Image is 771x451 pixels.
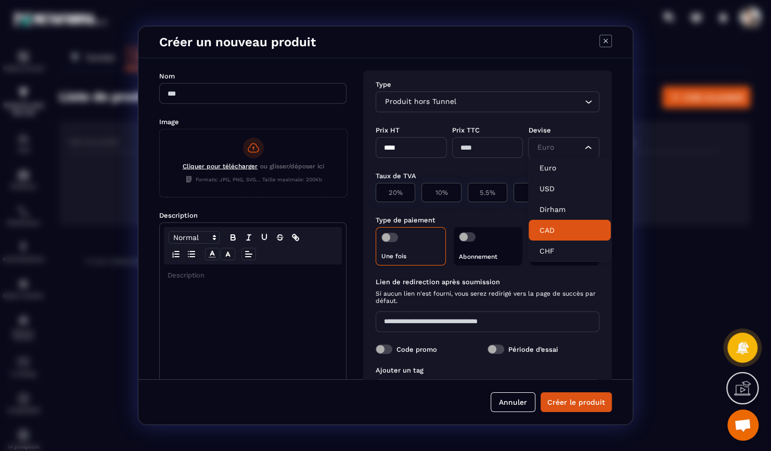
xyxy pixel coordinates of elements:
[528,126,550,134] label: Devise
[159,118,179,126] label: Image
[473,189,502,196] p: 5.5%
[260,163,324,173] span: ou glisser/déposer ici
[539,183,600,194] p: USD
[535,142,582,153] input: Search for option
[159,35,316,49] h4: Créer un nouveau produit
[376,278,599,286] label: Lien de redirection après soumission
[159,211,198,219] label: Description
[376,126,400,134] label: Prix HT
[458,96,582,108] input: Search for option
[376,366,423,374] label: Ajouter un tag
[491,392,535,412] button: Annuler
[376,290,599,304] span: Si aucun lien n'est fourni, vous serez redirigé vers la page de succès par défaut.
[539,225,600,235] p: CAD
[183,163,258,170] span: Cliquer pour télécharger
[427,189,455,196] p: 10%
[381,253,440,260] p: Une fois
[376,379,599,400] div: Search for option
[528,137,599,158] div: Search for option
[539,246,600,256] p: CHF
[381,189,409,196] p: 20%
[539,163,600,173] p: Euro
[452,126,480,134] label: Prix TTC
[508,345,558,353] label: Période d’essai
[396,345,437,353] label: Code promo
[376,81,391,88] label: Type
[459,253,518,260] p: Abonnement
[539,204,600,215] p: Dirham
[376,172,416,180] label: Taux de TVA
[541,392,612,412] button: Créer le produit
[376,216,435,224] label: Type de paiement
[159,72,175,80] label: Nom
[382,96,458,108] span: Produit hors Tunnel
[519,189,547,196] p: 0%
[376,91,599,112] div: Search for option
[727,409,759,441] a: Ouvrir le chat
[185,176,322,183] span: Formats: JPG, PNG, SVG... Taille maximale: 200Kb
